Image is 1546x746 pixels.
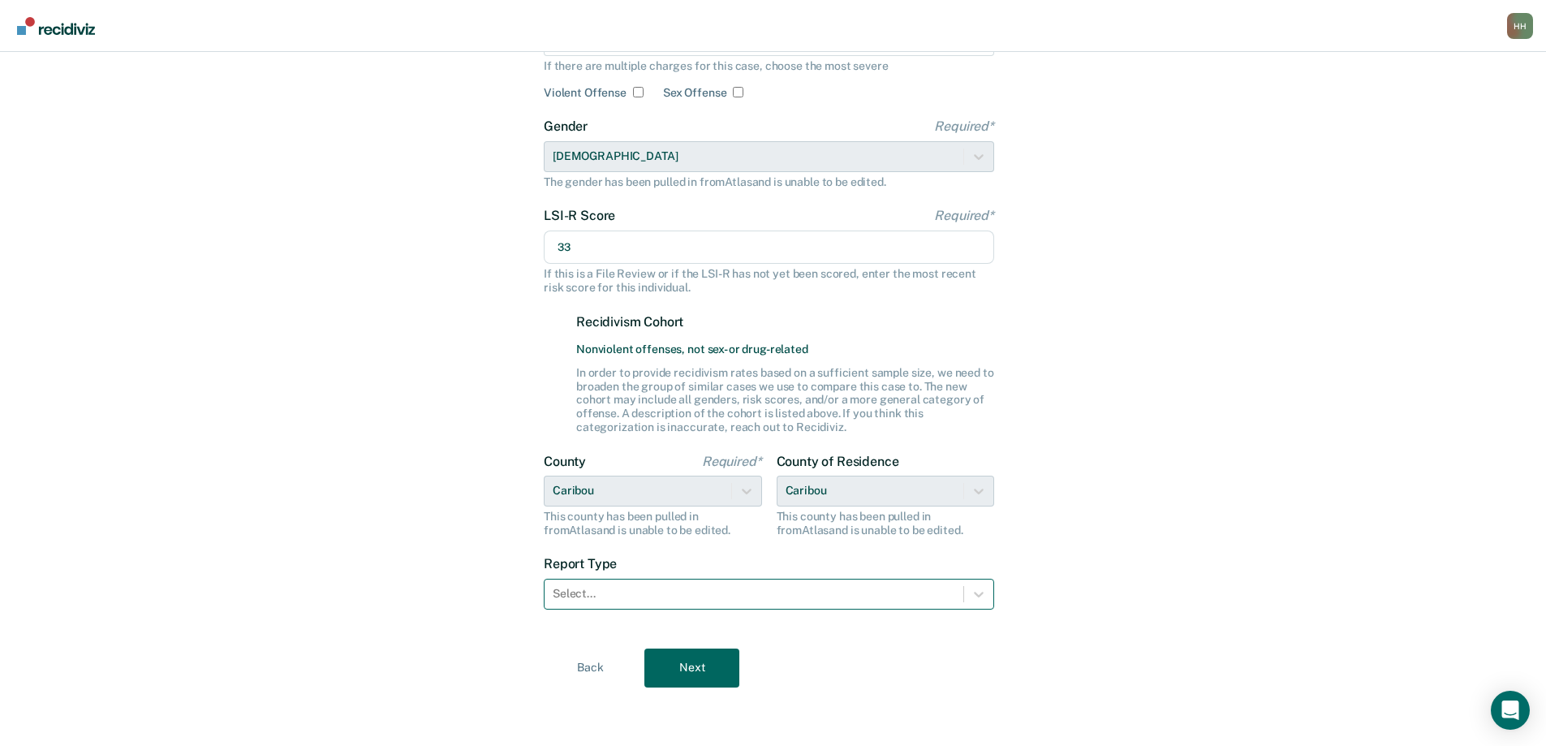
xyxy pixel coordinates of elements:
[702,454,762,469] span: Required*
[544,267,994,295] div: If this is a File Review or if the LSI-R has not yet been scored, enter the most recent risk scor...
[1507,13,1533,39] button: Profile dropdown button
[777,454,995,469] label: County of Residence
[544,59,994,73] div: If there are multiple charges for this case, choose the most severe
[544,208,994,223] label: LSI-R Score
[777,510,995,537] div: This county has been pulled in from Atlas and is unable to be edited.
[544,556,994,571] label: Report Type
[544,119,994,134] label: Gender
[544,510,762,537] div: This county has been pulled in from Atlas and is unable to be edited.
[934,208,994,223] span: Required*
[544,86,627,100] label: Violent Offense
[576,343,994,356] span: Nonviolent offenses, not sex- or drug-related
[17,17,95,35] img: Recidiviz
[576,366,994,434] div: In order to provide recidivism rates based on a sufficient sample size, we need to broaden the gr...
[934,119,994,134] span: Required*
[576,314,994,330] label: Recidivism Cohort
[544,175,994,189] div: The gender has been pulled in from Atlas and is unable to be edited.
[544,454,762,469] label: County
[644,649,739,688] button: Next
[1491,691,1530,730] div: Open Intercom Messenger
[663,86,726,100] label: Sex Offense
[543,649,638,688] button: Back
[1507,13,1533,39] div: H H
